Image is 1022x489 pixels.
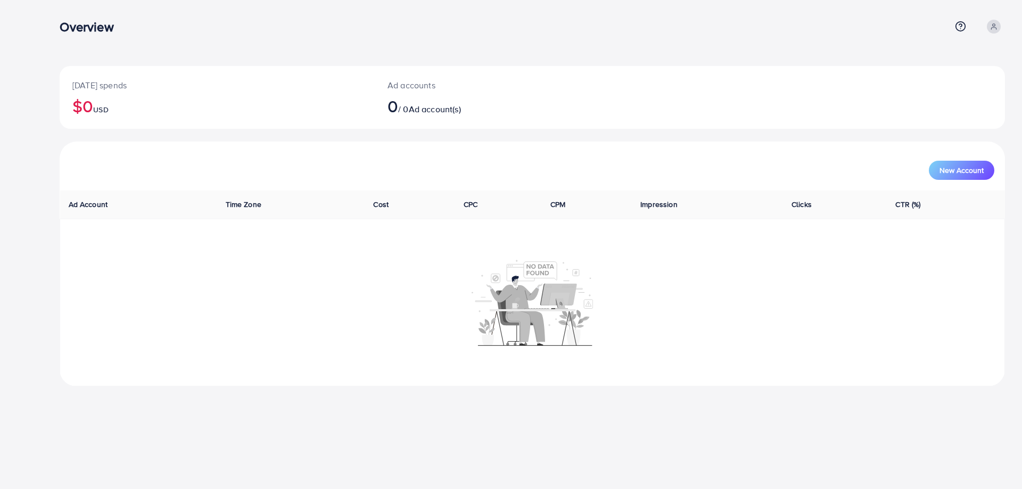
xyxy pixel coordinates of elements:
p: [DATE] spends [72,79,362,92]
span: 0 [388,94,398,118]
span: CPM [550,199,565,210]
span: CPC [464,199,477,210]
span: CTR (%) [895,199,920,210]
h2: / 0 [388,96,598,116]
span: Clicks [792,199,812,210]
span: New Account [939,167,984,174]
h3: Overview [60,19,122,35]
span: Impression [640,199,678,210]
span: USD [93,104,108,115]
span: Ad Account [69,199,108,210]
span: Ad account(s) [409,103,461,115]
p: Ad accounts [388,79,598,92]
h2: $0 [72,96,362,116]
span: Cost [373,199,389,210]
img: No account [472,259,593,346]
button: New Account [929,161,994,180]
span: Time Zone [226,199,261,210]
